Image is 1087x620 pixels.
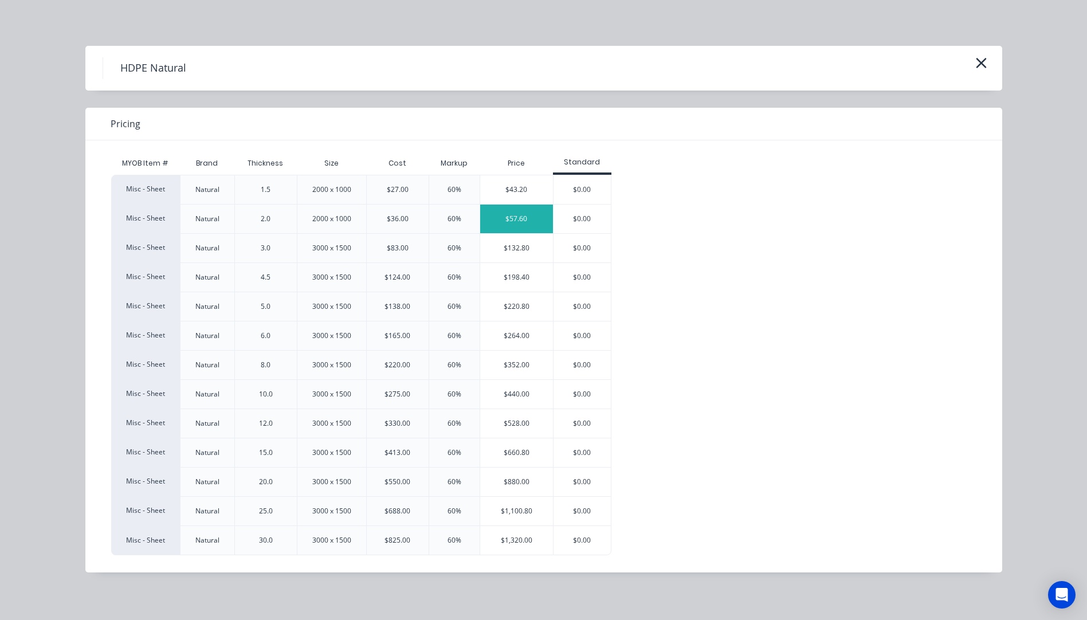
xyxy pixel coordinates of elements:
div: Markup [429,152,480,175]
div: Misc - Sheet [111,438,180,467]
div: 4.5 [261,272,270,282]
div: $688.00 [384,506,410,516]
div: $43.20 [480,175,553,204]
div: 3000 x 1500 [312,477,351,487]
div: $0.00 [554,351,611,379]
div: 3000 x 1500 [312,331,351,341]
div: $0.00 [554,234,611,262]
div: 1.5 [261,185,270,195]
div: 60% [448,331,461,341]
div: 2000 x 1000 [312,214,351,224]
div: 60% [448,418,461,429]
div: MYOB Item # [111,152,180,175]
div: $0.00 [554,263,611,292]
div: $880.00 [480,468,553,496]
div: Cost [366,152,429,175]
div: $550.00 [384,477,410,487]
div: 8.0 [261,360,270,370]
div: 60% [448,477,461,487]
div: Natural [195,448,219,458]
div: Natural [195,389,219,399]
div: 3000 x 1500 [312,301,351,312]
div: Misc - Sheet [111,496,180,525]
div: Misc - Sheet [111,175,180,204]
div: $1,100.80 [480,497,553,525]
div: 60% [448,214,461,224]
div: $220.80 [480,292,553,321]
div: Natural [195,301,219,312]
div: $27.00 [387,185,409,195]
div: Natural [195,506,219,516]
div: $0.00 [554,438,611,467]
div: $413.00 [384,448,410,458]
div: 60% [448,243,461,253]
div: 3000 x 1500 [312,360,351,370]
div: Brand [187,149,227,178]
div: Misc - Sheet [111,292,180,321]
div: Natural [195,477,219,487]
div: $0.00 [554,497,611,525]
div: $264.00 [480,321,553,350]
div: Natural [195,535,219,546]
div: $36.00 [387,214,409,224]
div: Thickness [238,149,292,178]
div: $352.00 [480,351,553,379]
div: 3.0 [261,243,270,253]
div: 60% [448,301,461,312]
div: Misc - Sheet [111,233,180,262]
div: 20.0 [259,477,273,487]
div: 3000 x 1500 [312,535,351,546]
div: Natural [195,360,219,370]
div: 3000 x 1500 [312,243,351,253]
div: $1,320.00 [480,526,553,555]
span: Pricing [111,117,140,131]
div: $0.00 [554,205,611,233]
div: $0.00 [554,380,611,409]
div: 3000 x 1500 [312,448,351,458]
div: $825.00 [384,535,410,546]
div: Natural [195,418,219,429]
div: 3000 x 1500 [312,272,351,282]
div: 60% [448,360,461,370]
div: 12.0 [259,418,273,429]
div: 60% [448,272,461,282]
div: Misc - Sheet [111,350,180,379]
div: Natural [195,331,219,341]
div: $0.00 [554,292,611,321]
div: $138.00 [384,301,410,312]
div: Size [315,149,348,178]
div: 5.0 [261,301,270,312]
div: Misc - Sheet [111,409,180,438]
div: $660.80 [480,438,553,467]
div: Natural [195,214,219,224]
div: Natural [195,272,219,282]
div: $330.00 [384,418,410,429]
div: 3000 x 1500 [312,506,351,516]
div: 3000 x 1500 [312,389,351,399]
div: 10.0 [259,389,273,399]
div: $275.00 [384,389,410,399]
div: $0.00 [554,321,611,350]
div: 3000 x 1500 [312,418,351,429]
div: $198.40 [480,263,553,292]
div: Open Intercom Messenger [1048,581,1076,609]
div: $132.80 [480,234,553,262]
div: Misc - Sheet [111,525,180,555]
div: 60% [448,185,461,195]
div: Misc - Sheet [111,204,180,233]
div: 60% [448,389,461,399]
div: 2.0 [261,214,270,224]
div: Natural [195,185,219,195]
div: $220.00 [384,360,410,370]
div: $0.00 [554,468,611,496]
div: 60% [448,535,461,546]
div: 2000 x 1000 [312,185,351,195]
div: Misc - Sheet [111,321,180,350]
div: Misc - Sheet [111,467,180,496]
div: Misc - Sheet [111,262,180,292]
div: $0.00 [554,175,611,204]
div: $124.00 [384,272,410,282]
div: Misc - Sheet [111,379,180,409]
div: Standard [553,157,611,167]
div: 25.0 [259,506,273,516]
